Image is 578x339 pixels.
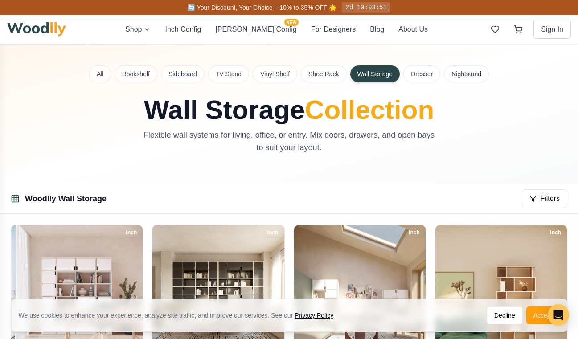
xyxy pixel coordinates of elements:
[19,311,342,320] div: We use cookies to enhance your experience, analyze site traffic, and improve our services. See our .
[295,312,333,319] a: Privacy Policy
[522,189,567,208] button: Filters
[533,20,571,39] button: Sign In
[487,306,523,324] button: Decline
[398,24,428,35] button: About Us
[305,95,434,125] span: Collection
[526,306,560,324] button: Accept
[139,129,439,154] p: Flexible wall systems for living, office, or entry. Mix doors, drawers, and open bays to suit you...
[253,65,297,82] button: Vinyl Shelf
[444,65,489,82] button: Nightstand
[301,65,346,82] button: Shoe Rack
[90,97,489,123] h1: Wall Storage
[208,65,249,82] button: TV Stand
[548,304,569,326] div: Open Intercom Messenger
[342,2,390,13] div: 2d 10:03:51
[546,228,565,237] div: Inch
[89,65,111,82] button: All
[161,65,205,82] button: Sideboard
[165,24,201,35] button: Inch Config
[115,65,157,82] button: Bookshelf
[311,24,356,35] button: For Designers
[405,228,424,237] div: Inch
[370,24,384,35] button: Blog
[350,65,400,82] button: Wall Storage
[7,22,66,37] img: Woodlly
[284,19,298,26] span: NEW
[540,193,560,204] span: Filters
[122,228,141,237] div: Inch
[125,24,151,35] button: Shop
[403,65,440,82] button: Dresser
[215,24,296,35] button: [PERSON_NAME] ConfigNEW
[263,228,283,237] div: Inch
[25,194,107,203] a: Woodlly Wall Storage
[188,4,336,11] span: 🔄 Your Discount, Your Choice – 10% to 35% OFF 🌟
